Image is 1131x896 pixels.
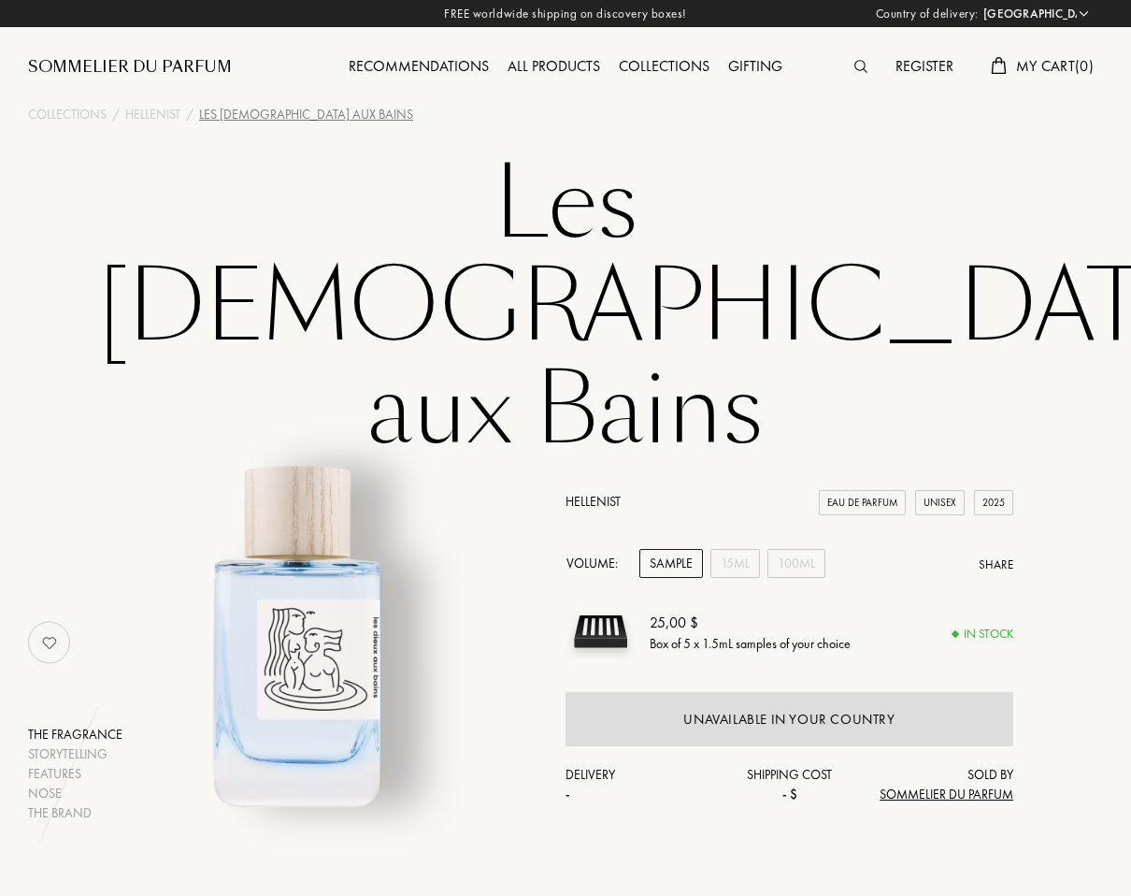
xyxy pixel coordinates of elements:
[609,55,719,79] div: Collections
[719,55,792,79] div: Gifting
[639,549,703,578] div: Sample
[28,105,107,124] a: Collections
[715,765,865,804] div: Shipping cost
[650,611,851,633] div: 25,00 $
[28,744,122,764] div: Storytelling
[28,764,122,784] div: Features
[979,556,1013,574] div: Share
[767,549,825,578] div: 100mL
[28,56,232,79] a: Sommelier du Parfum
[974,490,1013,515] div: 2025
[339,56,498,76] a: Recommendations
[199,105,413,124] div: Les [DEMOGRAPHIC_DATA] aux Bains
[719,56,792,76] a: Gifting
[886,55,963,79] div: Register
[565,549,628,578] div: Volume:
[186,105,193,124] div: /
[650,633,851,653] div: Box of 5 x 1.5mL samples of your choice
[339,55,498,79] div: Recommendations
[991,57,1006,74] img: cart.svg
[683,709,895,730] div: Unavailable in your country
[609,56,719,76] a: Collections
[107,443,486,823] img: Les Dieux aux Bains Hellenist
[819,490,906,515] div: Eau de Parfum
[125,105,180,124] a: Hellenist
[28,725,122,744] div: The fragrance
[498,55,609,79] div: All products
[876,5,979,23] span: Country of delivery:
[886,56,963,76] a: Register
[498,56,609,76] a: All products
[565,765,715,804] div: Delivery
[1016,56,1094,76] span: My Cart ( 0 )
[565,786,570,802] span: -
[854,60,867,73] img: search_icn.svg
[915,490,965,515] div: Unisex
[782,786,797,802] span: - $
[28,784,122,803] div: Nose
[565,493,621,510] a: Hellenist
[28,803,122,823] div: The brand
[880,786,1013,802] span: Sommelier du Parfum
[565,597,636,667] img: sample box
[112,105,120,124] div: /
[864,765,1013,804] div: Sold by
[952,625,1013,643] div: In stock
[31,624,68,661] img: no_like_p.png
[710,549,760,578] div: 15mL
[98,153,1033,462] h1: Les [DEMOGRAPHIC_DATA] aux Bains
